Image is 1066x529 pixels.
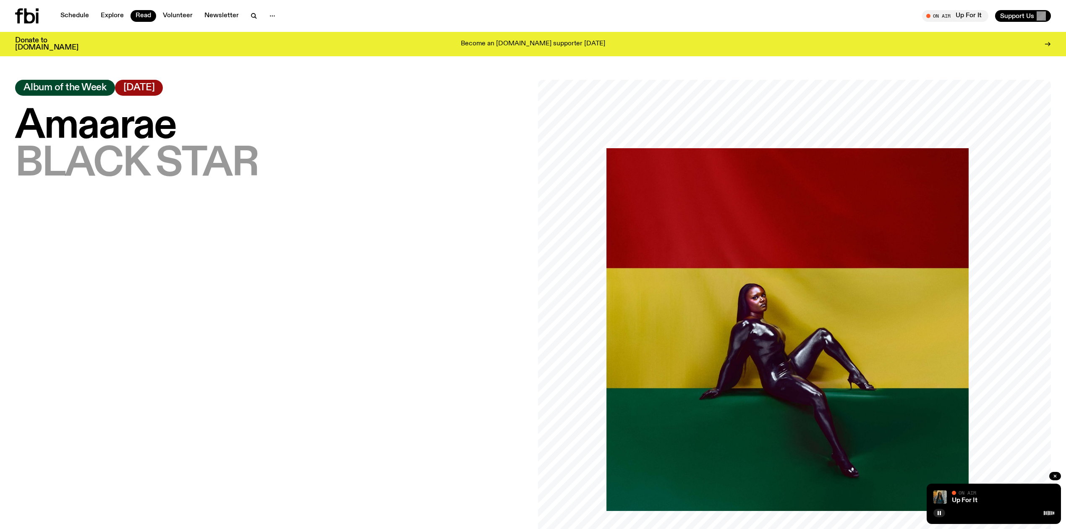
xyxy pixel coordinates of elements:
span: Album of the Week [24,83,107,92]
a: Up For It [952,497,977,504]
span: Amaarae [15,105,176,147]
span: [DATE] [123,83,155,92]
a: Volunteer [158,10,198,22]
a: Newsletter [199,10,244,22]
span: Support Us [1000,12,1034,20]
h3: Donate to [DOMAIN_NAME] [15,37,78,51]
img: Ify - a Brown Skin girl with black braided twists, looking up to the side with her tongue stickin... [933,490,947,504]
span: BLACK STAR [15,143,258,185]
a: Schedule [55,10,94,22]
a: Explore [96,10,129,22]
a: Read [131,10,156,22]
button: Support Us [995,10,1051,22]
span: On Air [959,490,976,495]
p: Become an [DOMAIN_NAME] supporter [DATE] [461,40,605,48]
button: On AirUp For It [922,10,988,22]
